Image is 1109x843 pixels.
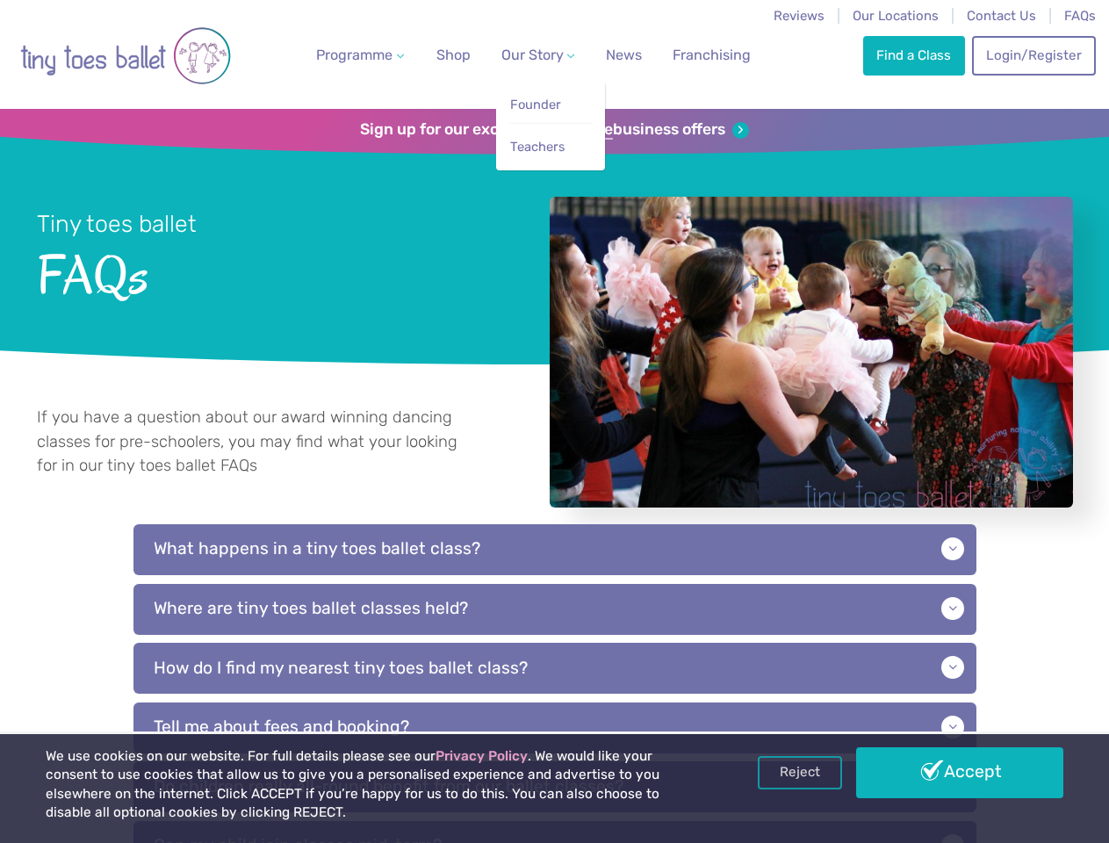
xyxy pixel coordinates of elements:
a: Privacy Policy [436,748,528,764]
span: Our Story [501,47,564,63]
a: News [599,38,649,73]
p: Tell me about fees and booking? [133,702,976,753]
a: Founder [509,89,593,121]
p: What happens in a tiny toes ballet class? [133,524,976,575]
a: Teachers [509,131,593,163]
a: Sign up for our exclusivefranchisebusiness offers [360,120,749,140]
a: Accept [856,747,1063,798]
a: Reject [758,756,842,789]
span: Shop [436,47,471,63]
p: How do I find my nearest tiny toes ballet class? [133,643,976,694]
a: Our Story [493,38,581,73]
span: News [606,47,642,63]
small: Tiny toes ballet [37,210,197,238]
span: Programme [316,47,392,63]
span: Founder [510,97,561,112]
a: Login/Register [972,36,1095,75]
span: Teachers [510,139,565,155]
a: FAQs [1064,8,1096,24]
a: Shop [429,38,478,73]
img: tiny toes ballet [20,11,231,100]
a: Reviews [774,8,825,24]
p: We use cookies on our website. For full details please see our . We would like your consent to us... [46,747,707,823]
span: Franchising [673,47,751,63]
span: FAQs [37,240,503,305]
a: Contact Us [967,8,1036,24]
a: Franchising [666,38,758,73]
p: If you have a question about our award winning dancing classes for pre-schoolers, you may find wh... [37,406,472,479]
a: Our Locations [853,8,939,24]
a: Programme [309,38,411,73]
p: Where are tiny toes ballet classes held? [133,584,976,635]
a: Find a Class [863,36,965,75]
